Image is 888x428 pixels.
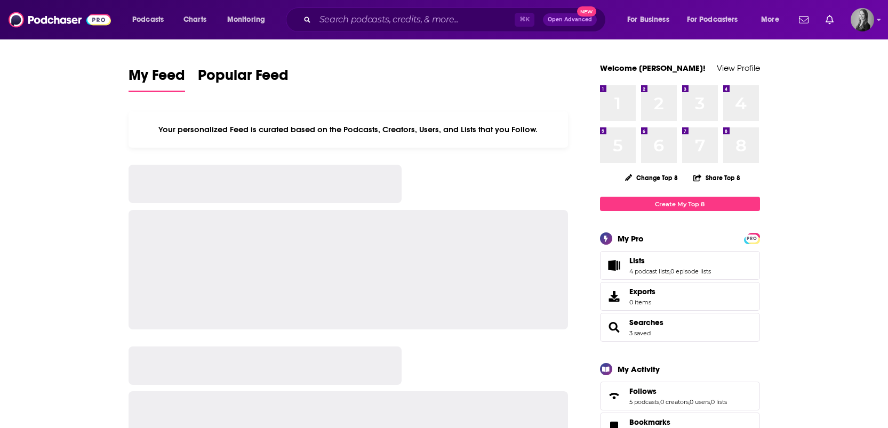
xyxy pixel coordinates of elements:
a: Searches [629,318,663,327]
button: open menu [620,11,683,28]
a: Create My Top 8 [600,197,760,211]
button: open menu [125,11,178,28]
span: 0 items [629,298,655,306]
a: Lists [604,258,625,273]
div: Your personalized Feed is curated based on the Podcasts, Creators, Users, and Lists that you Follow. [129,111,569,148]
span: Logged in as katieTBG [851,8,874,31]
a: Show notifications dropdown [821,11,838,29]
span: Popular Feed [198,66,289,91]
a: Searches [604,320,625,335]
a: 5 podcasts [629,398,659,406]
span: Follows [629,386,657,396]
a: Exports [600,282,760,311]
a: 0 users [690,398,710,406]
span: Follows [600,382,760,410]
span: Exports [629,287,655,296]
span: For Podcasters [687,12,738,27]
a: 4 podcast lists [629,268,669,275]
div: My Activity [618,364,660,374]
span: Monitoring [227,12,265,27]
button: Show profile menu [851,8,874,31]
span: , [669,268,670,275]
a: Follows [604,389,625,403]
img: Podchaser - Follow, Share and Rate Podcasts [9,10,111,30]
button: Open AdvancedNew [543,13,597,26]
span: More [761,12,779,27]
div: My Pro [618,233,644,244]
input: Search podcasts, credits, & more... [315,11,515,28]
a: 3 saved [629,329,651,337]
span: Charts [183,12,206,27]
button: open menu [220,11,279,28]
span: Lists [629,256,645,265]
span: My Feed [129,66,185,91]
span: Exports [604,289,625,304]
div: Search podcasts, credits, & more... [296,7,616,32]
span: Bookmarks [629,417,670,427]
button: Change Top 8 [619,171,685,184]
span: , [659,398,660,406]
button: Share Top 8 [693,167,741,188]
a: Lists [629,256,711,265]
a: PRO [746,234,758,242]
span: Searches [600,313,760,342]
a: Popular Feed [198,66,289,92]
a: Charts [177,11,213,28]
a: Show notifications dropdown [795,11,813,29]
span: PRO [746,235,758,243]
a: View Profile [717,63,760,73]
button: open menu [754,11,793,28]
a: Follows [629,386,727,396]
img: User Profile [851,8,874,31]
a: My Feed [129,66,185,92]
span: , [689,398,690,406]
a: 0 episode lists [670,268,711,275]
span: Open Advanced [548,17,592,22]
span: , [710,398,711,406]
a: Bookmarks [629,417,692,427]
a: Welcome [PERSON_NAME]! [600,63,706,73]
span: For Business [627,12,669,27]
a: 0 lists [711,398,727,406]
a: 0 creators [660,398,689,406]
span: Podcasts [132,12,164,27]
button: open menu [680,11,754,28]
span: Lists [600,251,760,280]
span: New [577,6,596,17]
span: ⌘ K [515,13,534,27]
